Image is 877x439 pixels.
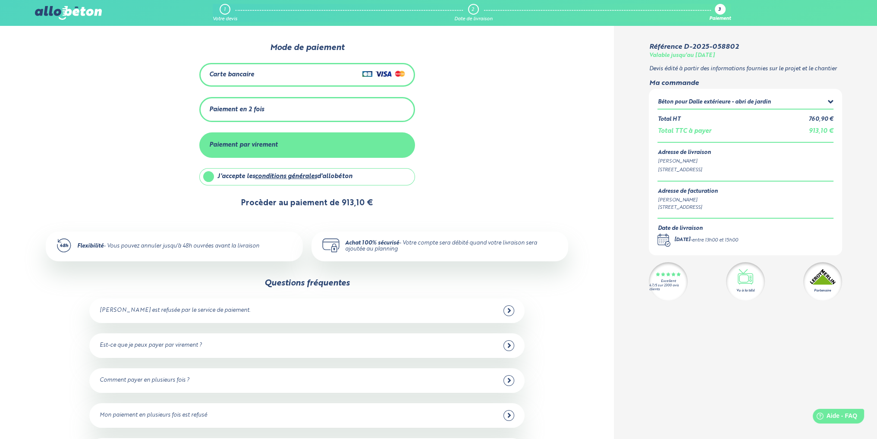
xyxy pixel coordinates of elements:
[454,4,493,22] a: 2 Date de livraison
[674,237,690,244] div: [DATE]
[809,128,833,134] span: 913,10 €
[77,243,259,250] div: - Vous pouvez annuler jusqu'à 48h ouvrées avant la livraison
[657,188,717,195] div: Adresse de facturation
[454,16,493,22] div: Date de livraison
[144,43,470,53] div: Mode de paiement
[472,7,474,13] div: 2
[77,243,104,249] strong: Flexibilité
[100,377,189,384] div: Comment payer en plusieurs fois ?
[209,71,254,78] div: Carte bancaire
[709,4,731,22] a: 3 Paiement
[657,97,833,108] summary: Béton pour Dalle extérieure - abri de jardin
[100,342,202,349] div: Est-ce que je peux payer par virement ?
[657,116,680,123] div: Total HT
[255,173,317,179] a: conditions générales
[709,16,731,22] div: Paiement
[35,6,101,20] img: allobéton
[649,43,738,51] div: Référence D-2025-058802
[809,116,833,123] div: 760,90 €
[657,128,711,135] div: Total TTC à payer
[649,79,842,87] div: Ma commande
[657,150,833,156] div: Adresse de livraison
[264,279,350,288] div: Questions fréquentes
[814,288,831,293] div: Partenaire
[209,106,264,113] div: Paiement en 2 fois
[661,279,676,283] div: Excellent
[345,240,399,246] strong: Achat 100% sécurisé
[649,66,842,72] p: Devis édité à partir des informations fournies sur le projet et le chantier
[657,99,770,106] div: Béton pour Dalle extérieure - abri de jardin
[213,16,237,22] div: Votre devis
[736,288,754,293] div: Vu à la télé
[100,412,207,419] div: Mon paiement en plusieurs fois est refusé
[100,307,250,314] div: [PERSON_NAME] est refusée par le service de paiement.
[674,237,738,244] div: -
[213,4,237,22] a: 1 Votre devis
[345,240,558,253] div: - Votre compte sera débité quand votre livraison sera ajoutée au planning
[233,192,382,214] button: Procèder au paiement de 913,10 €
[649,53,714,59] div: Valable jusqu'au [DATE]
[217,173,352,180] div: J'accepte les d'allobéton
[800,405,868,430] iframe: Help widget launcher
[692,237,738,244] div: entre 13h00 et 15h00
[649,284,688,292] div: 4.7/5 sur 2300 avis clients
[657,197,717,204] div: [PERSON_NAME]
[657,166,833,174] div: [STREET_ADDRESS]
[657,158,833,165] div: [PERSON_NAME]
[362,69,405,79] img: Cartes de crédit
[209,141,278,149] div: Paiement par virement
[718,7,721,13] div: 3
[657,226,738,232] div: Date de livraison
[224,7,226,13] div: 1
[657,204,717,211] div: [STREET_ADDRESS]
